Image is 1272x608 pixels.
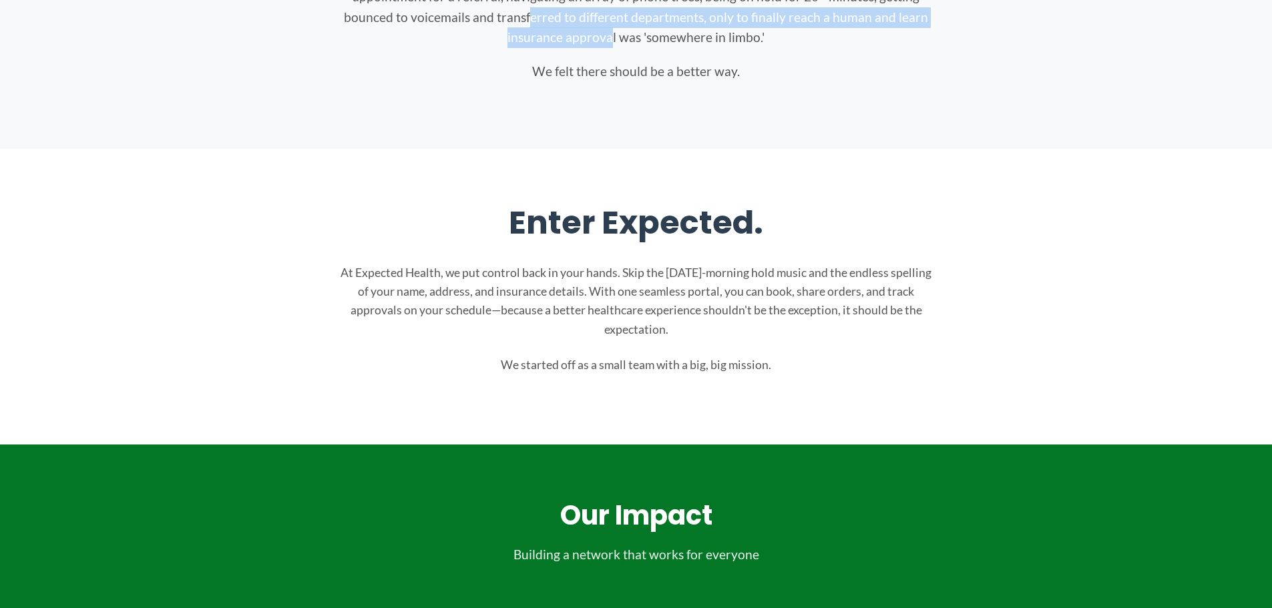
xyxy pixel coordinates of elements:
[316,498,957,533] h3: Our Impact
[336,61,937,82] p: We felt there should be a better way.
[249,202,1024,244] h2: Enter Expected.
[336,264,937,339] p: At Expected Health, we put control back in your hands. Skip the [DATE]-morning hold music and the...
[336,356,937,374] p: We started off as a small team with a big, big mission.
[316,543,957,567] p: Building a network that works for everyone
